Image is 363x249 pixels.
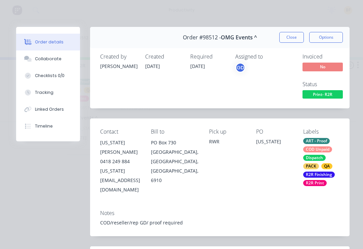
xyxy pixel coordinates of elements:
[145,54,182,60] div: Created
[145,63,160,69] span: [DATE]
[321,163,332,169] div: QA
[16,67,80,84] button: Checklists 0/0
[35,106,64,112] div: Linked Orders
[35,56,62,62] div: Collaborate
[235,54,302,60] div: Assigned to
[100,129,140,135] div: Contact
[209,129,245,135] div: Pick up
[303,172,335,178] div: R2R Finishing
[151,147,198,185] div: [GEOGRAPHIC_DATA], [GEOGRAPHIC_DATA], [GEOGRAPHIC_DATA], 6910
[16,84,80,101] button: Tracking
[16,50,80,67] button: Collaborate
[100,219,339,226] div: COD/reseller/rep GD/ proof required
[303,155,326,161] div: Dispatch
[151,129,198,135] div: Bill to
[16,34,80,50] button: Order details
[221,34,257,41] span: OMG Events ^
[279,32,304,43] button: Close
[100,54,137,60] div: Created by
[302,90,343,100] button: Print- R2R
[190,54,227,60] div: Required
[302,81,353,87] div: Status
[303,129,339,135] div: Labels
[303,180,327,186] div: R2R Print
[256,138,292,147] div: [US_STATE]
[35,123,53,129] div: Timeline
[100,138,140,157] div: [US_STATE][PERSON_NAME]
[100,63,137,70] div: [PERSON_NAME]
[302,54,353,60] div: Invoiced
[151,138,198,185] div: PO Box 730[GEOGRAPHIC_DATA], [GEOGRAPHIC_DATA], [GEOGRAPHIC_DATA], 6910
[35,90,53,96] div: Tracking
[235,63,245,73] button: GD
[302,63,343,71] span: No
[190,63,205,69] span: [DATE]
[309,32,343,43] button: Options
[35,73,65,79] div: Checklists 0/0
[100,166,140,194] div: [US_STATE][EMAIL_ADDRESS][DOMAIN_NAME]
[100,157,140,166] div: 0418 249 884
[16,118,80,135] button: Timeline
[100,210,339,216] div: Notes
[209,138,245,145] div: RWR
[100,138,140,194] div: [US_STATE][PERSON_NAME]0418 249 884[US_STATE][EMAIL_ADDRESS][DOMAIN_NAME]
[303,138,330,144] div: ART - Proof
[303,163,319,169] div: PACK
[16,101,80,118] button: Linked Orders
[256,129,292,135] div: PO
[35,39,64,45] div: Order details
[302,90,343,99] span: Print- R2R
[151,138,198,147] div: PO Box 730
[303,146,332,152] div: COD Unpaid
[183,34,221,41] span: Order #98512 -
